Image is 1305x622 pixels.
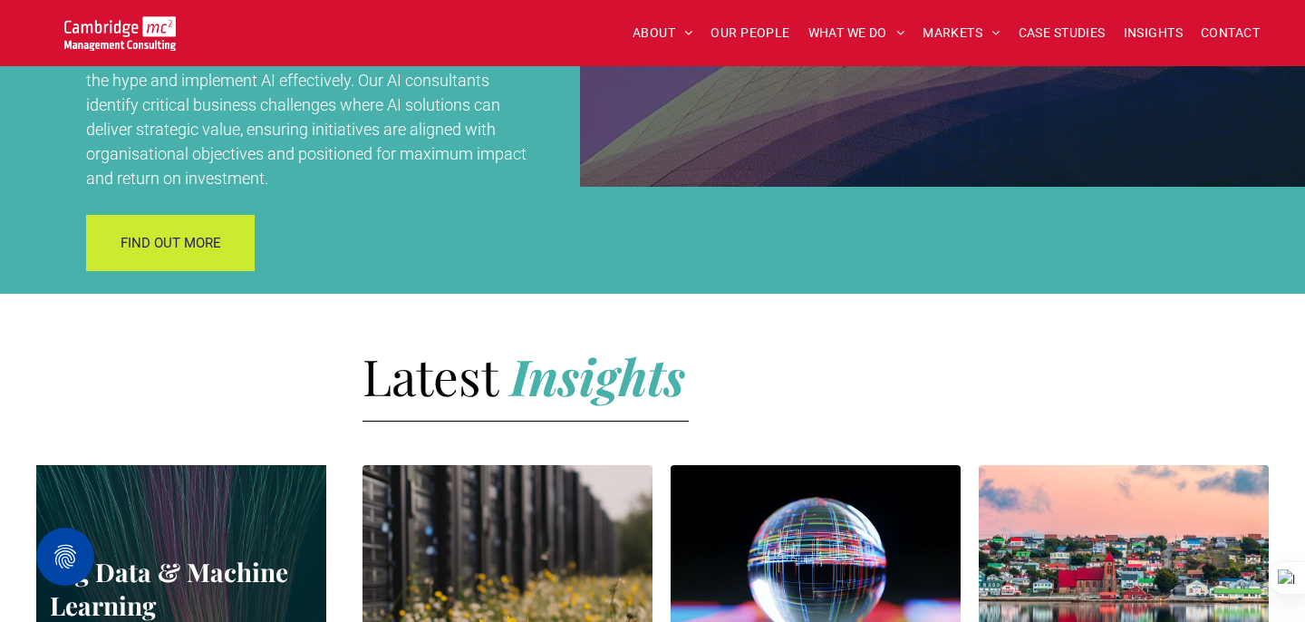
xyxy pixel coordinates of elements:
[510,342,528,409] strong: I
[1010,19,1115,47] a: CASE STUDIES
[701,19,798,47] a: OUR PEOPLE
[913,19,1009,47] a: MARKETS
[86,22,535,188] span: The theme of Cambridge Tech Week 2025 is 'Seizing the AI Advantage'. A key question for business ...
[64,16,176,51] img: Go to Homepage
[86,215,255,271] a: FIND OUT MORE
[1115,19,1192,47] a: INSIGHTS
[528,342,685,409] strong: nsights
[623,19,702,47] a: ABOUT
[64,19,176,38] a: Your Business Transformed | Cambridge Management Consulting
[362,342,498,409] span: Latest
[1192,19,1269,47] a: CONTACT
[799,19,914,47] a: WHAT WE DO
[121,220,221,266] span: FIND OUT MORE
